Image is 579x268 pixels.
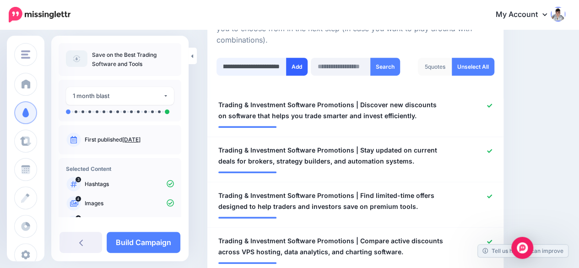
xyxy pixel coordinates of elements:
span: Trading & Investment Software Promotions | Find limited-time offers designed to help traders and ... [218,190,444,212]
p: First published [85,136,174,144]
a: [DATE] [122,136,141,143]
img: Missinglettr [9,7,70,22]
span: 4 [76,196,81,202]
a: Unselect All [452,58,494,76]
div: quotes [418,58,452,76]
div: The rank for this quote based on keywords and relevance. [218,262,276,264]
span: 5 [425,63,428,70]
span: Trading & Investment Software Promotions | Stay updated on current deals for brokers, strategy bu... [218,145,444,167]
img: article-default-image-icon.png [66,50,87,67]
a: My Account [487,4,565,26]
button: Add [286,58,308,76]
div: The rank for this quote based on keywords and relevance. [218,126,276,128]
div: Open Intercom Messenger [511,237,533,259]
p: Images [85,199,174,208]
span: Trading & Investment Software Promotions | Discover new discounts on software that helps you trad... [218,99,444,121]
button: 1 month blast [66,87,174,105]
button: Search [370,58,400,76]
img: menu.png [21,50,30,59]
h4: Selected Content [66,165,174,172]
div: The rank for this quote based on keywords and relevance. [218,217,276,219]
span: 3 [76,177,81,182]
div: 1 month blast [73,91,163,101]
div: The rank for this quote based on keywords and relevance. [218,171,276,173]
p: Hashtags [85,180,174,188]
span: Trading & Investment Software Promotions | Compare active discounts across VPS hosting, data anal... [218,235,444,257]
a: Tell us how we can improve [478,245,568,257]
span: 5 [76,215,81,221]
p: Save on the Best Trading Software and Tools [92,50,174,69]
